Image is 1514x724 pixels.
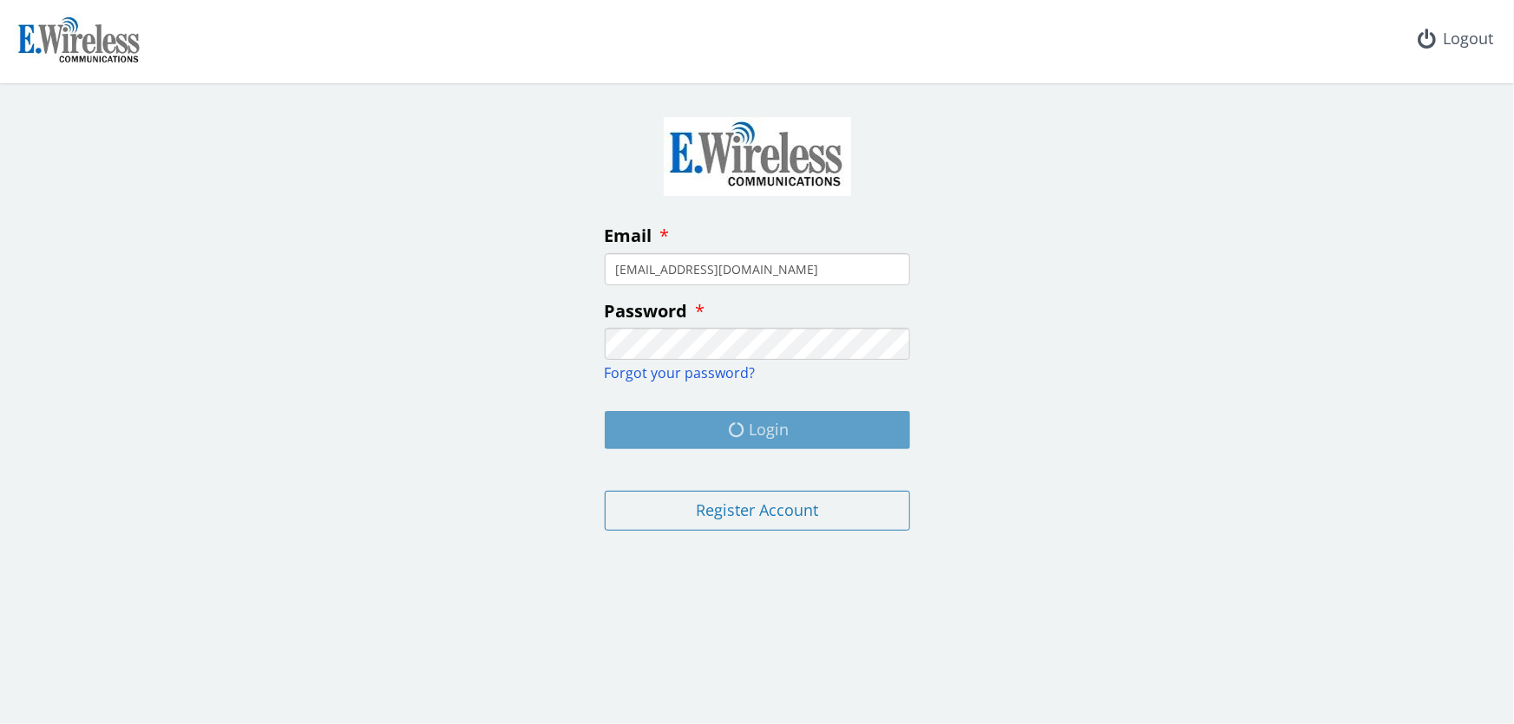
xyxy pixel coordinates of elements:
[605,253,910,285] input: enter your email address
[605,363,756,382] a: Forgot your password?
[605,491,910,531] button: Register Account
[605,224,652,247] span: Email
[605,299,688,323] span: Password
[605,411,910,449] button: Login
